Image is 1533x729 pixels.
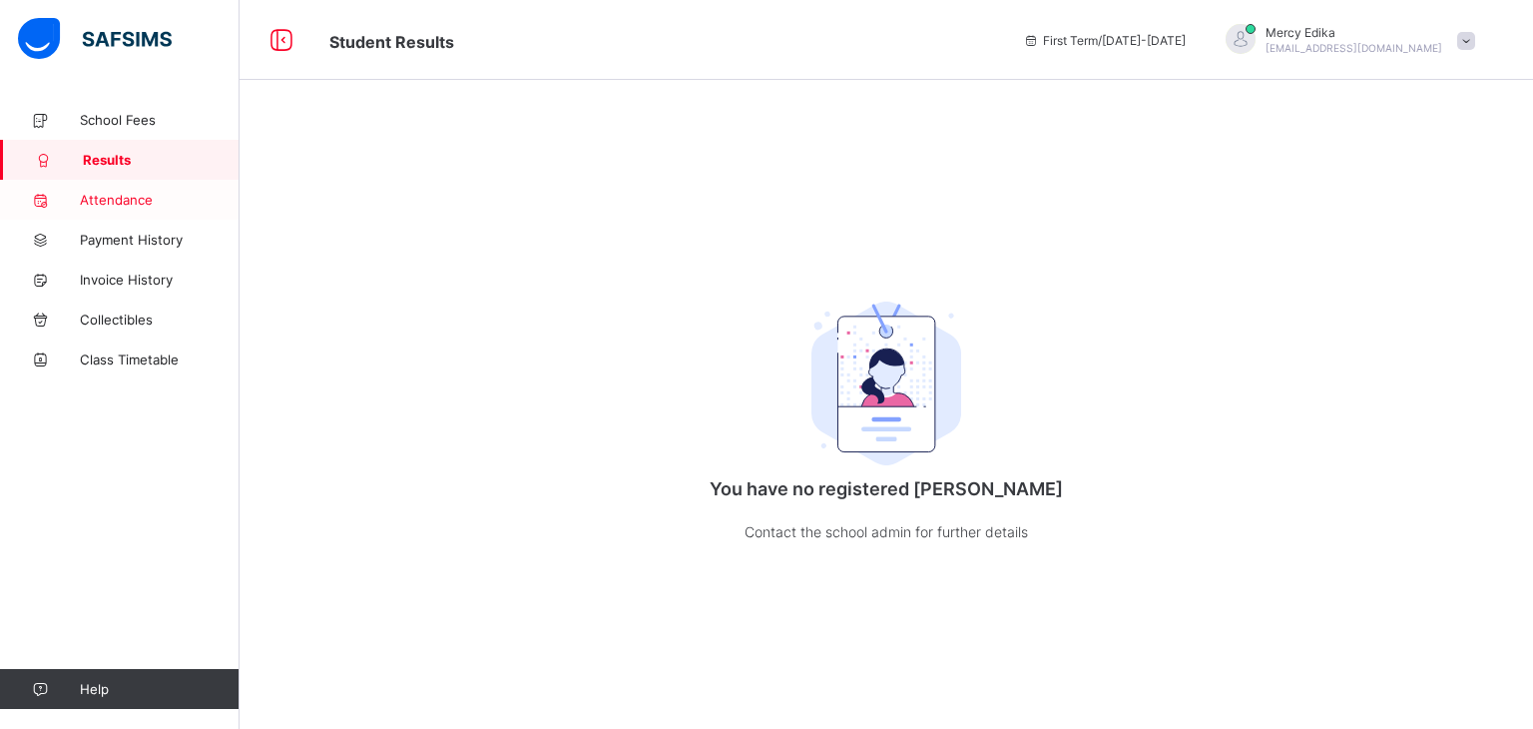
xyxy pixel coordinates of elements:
span: Student Results [329,32,454,52]
span: School Fees [80,112,240,128]
span: Attendance [80,192,240,208]
p: Contact the school admin for further details [687,519,1086,544]
span: Mercy Edika [1266,25,1442,40]
img: student.207b5acb3037b72b59086e8b1a17b1d0.svg [811,302,961,465]
span: Invoice History [80,272,240,288]
div: MercyEdika [1206,24,1485,57]
span: Payment History [80,232,240,248]
span: session/term information [1023,33,1186,48]
span: Class Timetable [80,352,240,367]
span: Results [83,152,240,168]
span: Help [80,681,239,697]
img: safsims [18,18,172,60]
span: Collectibles [80,312,240,328]
div: You have no registered Ward [687,247,1086,584]
span: [EMAIL_ADDRESS][DOMAIN_NAME] [1266,42,1442,54]
p: You have no registered [PERSON_NAME] [687,478,1086,499]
